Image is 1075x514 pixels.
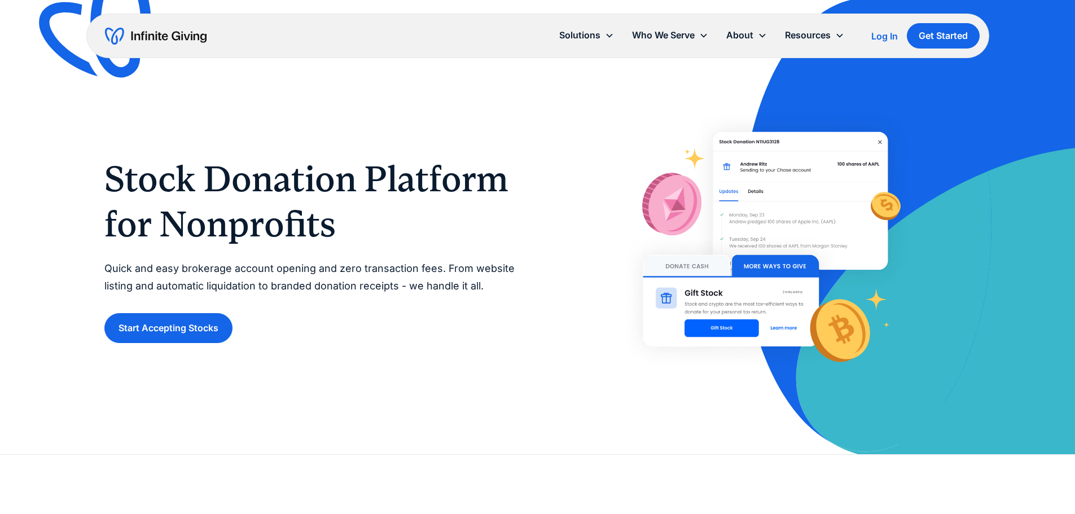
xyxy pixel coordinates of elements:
[104,260,515,295] p: Quick and easy brokerage account opening and zero transaction fees. From website listing and auto...
[726,28,753,43] div: About
[550,23,623,47] div: Solutions
[871,32,898,41] div: Log In
[871,29,898,43] a: Log In
[105,27,207,45] a: home
[104,156,515,247] h1: Stock Donation Platform for Nonprofits
[717,23,776,47] div: About
[785,28,831,43] div: Resources
[104,313,232,343] a: Start Accepting Stocks
[623,23,717,47] div: Who We Serve
[907,23,980,49] a: Get Started
[559,28,600,43] div: Solutions
[632,28,695,43] div: Who We Serve
[776,23,853,47] div: Resources
[620,108,912,391] img: With Infinite Giving’s stock donation platform, it’s easy for donors to give stock to your nonpro...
